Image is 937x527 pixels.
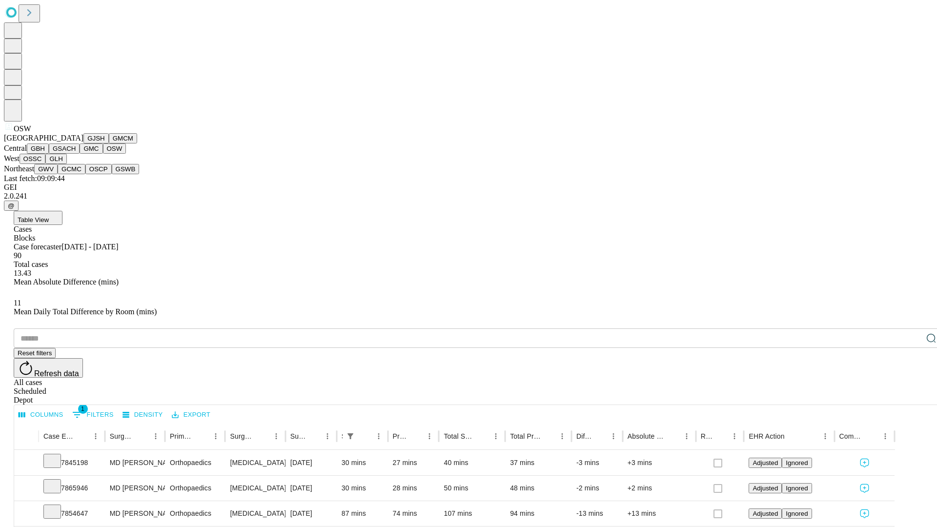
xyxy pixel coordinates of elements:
[19,506,34,523] button: Expand
[782,458,812,468] button: Ignored
[110,476,160,501] div: MD [PERSON_NAME]
[290,501,332,526] div: [DATE]
[510,432,541,440] div: Total Predicted Duration
[19,480,34,497] button: Expand
[593,429,607,443] button: Sort
[14,299,21,307] span: 11
[4,164,34,173] span: Northeast
[112,164,140,174] button: GSWB
[230,450,280,475] div: [MEDICAL_DATA] RELEASE
[321,429,334,443] button: Menu
[34,164,58,174] button: GWV
[576,432,592,440] div: Difference
[14,278,119,286] span: Mean Absolute Difference (mins)
[4,201,19,211] button: @
[666,429,680,443] button: Sort
[103,143,126,154] button: OSW
[14,358,83,378] button: Refresh data
[749,458,782,468] button: Adjusted
[749,432,784,440] div: EHR Action
[18,349,52,357] span: Reset filters
[342,476,383,501] div: 30 mins
[290,450,332,475] div: [DATE]
[489,429,503,443] button: Menu
[4,144,27,152] span: Central
[110,450,160,475] div: MD [PERSON_NAME]
[14,211,62,225] button: Table View
[344,429,357,443] div: 1 active filter
[753,485,778,492] span: Adjusted
[70,407,116,423] button: Show filters
[307,429,321,443] button: Sort
[256,429,269,443] button: Sort
[109,133,137,143] button: GMCM
[14,243,61,251] span: Case forecaster
[728,429,741,443] button: Menu
[290,432,306,440] div: Surgery Date
[4,134,83,142] span: [GEOGRAPHIC_DATA]
[61,243,118,251] span: [DATE] - [DATE]
[393,501,434,526] div: 74 mins
[818,429,832,443] button: Menu
[444,501,500,526] div: 107 mins
[58,164,85,174] button: GCMC
[753,510,778,517] span: Adjusted
[753,459,778,466] span: Adjusted
[393,432,408,440] div: Predicted In Room Duration
[865,429,878,443] button: Sort
[27,143,49,154] button: GBH
[4,154,20,162] span: West
[786,429,799,443] button: Sort
[110,501,160,526] div: MD [PERSON_NAME]
[18,216,49,223] span: Table View
[34,369,79,378] span: Refresh data
[89,429,102,443] button: Menu
[749,508,782,519] button: Adjusted
[14,124,31,133] span: OSW
[444,476,500,501] div: 50 mins
[16,407,66,423] button: Select columns
[786,485,808,492] span: Ignored
[120,407,165,423] button: Density
[110,432,134,440] div: Surgeon Name
[839,432,864,440] div: Comments
[78,404,88,414] span: 1
[576,501,618,526] div: -13 mins
[542,429,555,443] button: Sort
[170,432,194,440] div: Primary Service
[19,455,34,472] button: Expand
[43,450,100,475] div: 7845198
[85,164,112,174] button: OSCP
[786,510,808,517] span: Ignored
[169,407,213,423] button: Export
[576,476,618,501] div: -2 mins
[423,429,436,443] button: Menu
[45,154,66,164] button: GLH
[409,429,423,443] button: Sort
[4,183,933,192] div: GEI
[230,501,280,526] div: [MEDICAL_DATA] METACARPOPHALANGEAL
[4,192,933,201] div: 2.0.241
[607,429,620,443] button: Menu
[358,429,372,443] button: Sort
[782,483,812,493] button: Ignored
[83,133,109,143] button: GJSH
[43,432,74,440] div: Case Epic Id
[342,501,383,526] div: 87 mins
[628,501,691,526] div: +13 mins
[393,476,434,501] div: 28 mins
[393,450,434,475] div: 27 mins
[195,429,209,443] button: Sort
[628,450,691,475] div: +3 mins
[170,476,220,501] div: Orthopaedics
[342,432,343,440] div: Scheduled In Room Duration
[43,501,100,526] div: 7854647
[628,476,691,501] div: +2 mins
[444,432,474,440] div: Total Scheduled Duration
[475,429,489,443] button: Sort
[786,459,808,466] span: Ignored
[20,154,46,164] button: OSSC
[555,429,569,443] button: Menu
[701,432,713,440] div: Resolved in EHR
[628,432,665,440] div: Absolute Difference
